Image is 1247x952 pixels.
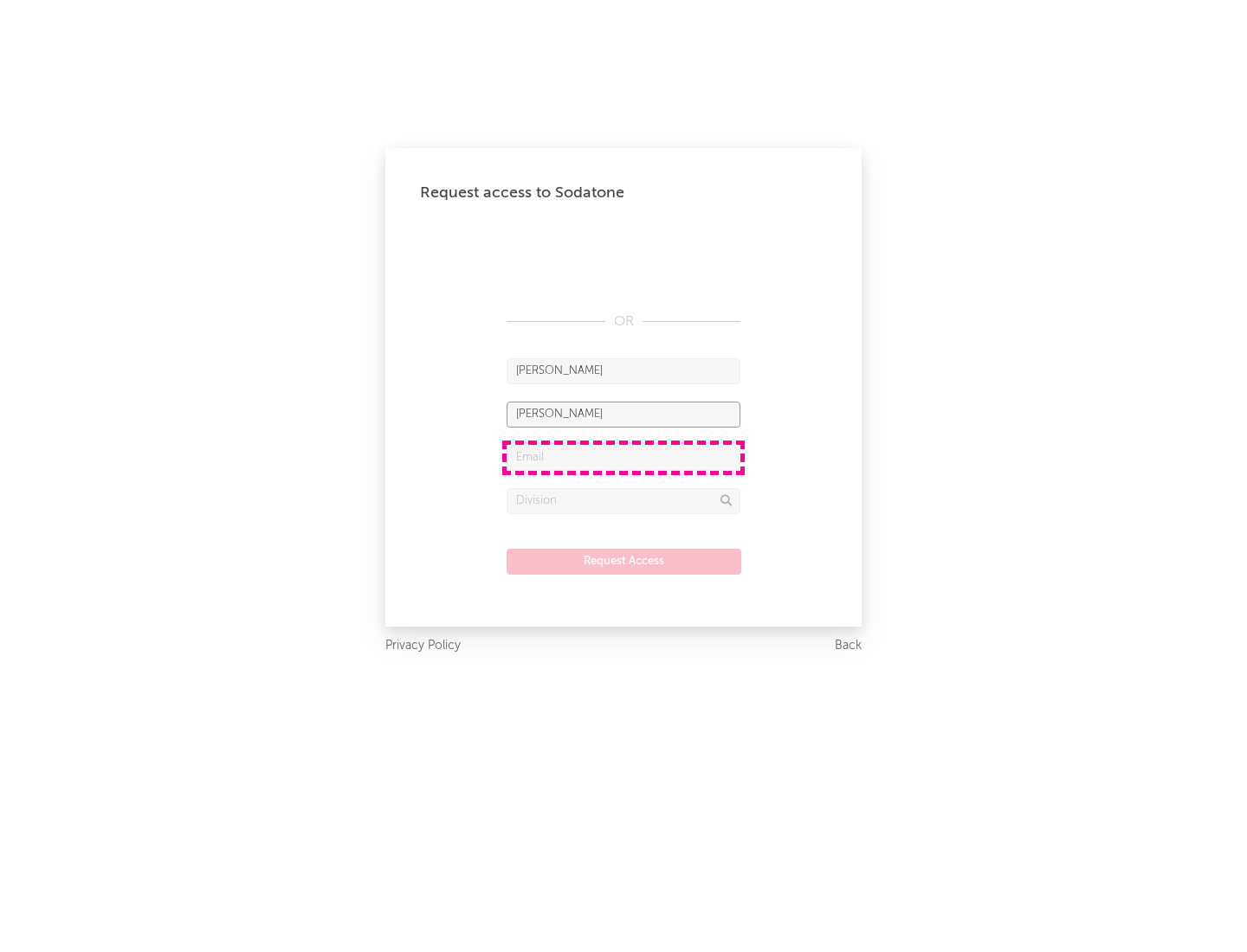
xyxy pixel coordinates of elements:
[835,635,862,657] a: Back
[507,402,740,428] input: Last Name
[420,183,827,203] div: Request access to Sodatone
[507,358,740,384] input: First Name
[385,635,461,657] a: Privacy Policy
[507,312,740,332] div: OR
[507,549,741,575] button: Request Access
[507,488,740,514] input: Division
[507,445,740,471] input: Email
